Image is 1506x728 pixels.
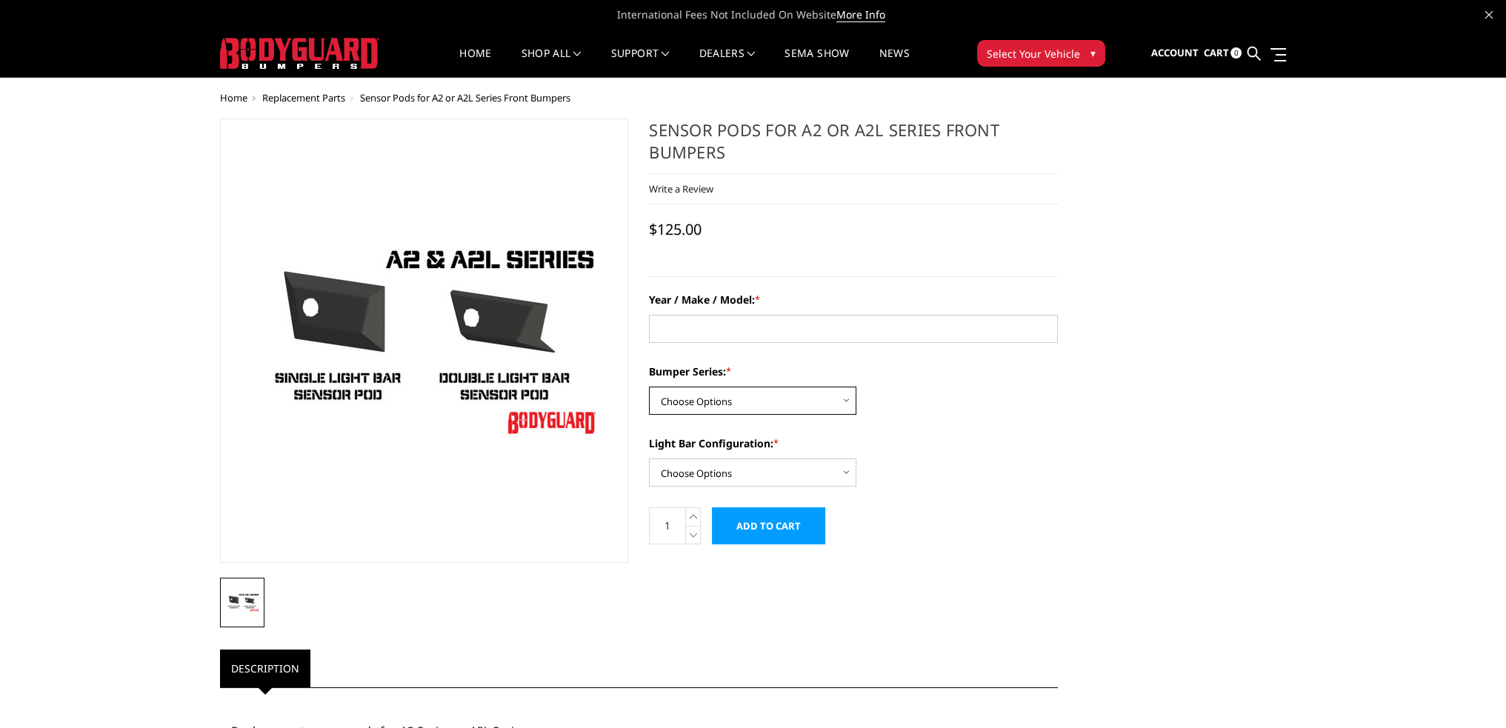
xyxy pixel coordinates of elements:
a: Home [220,91,247,104]
a: News [879,48,909,77]
a: Support [611,48,670,77]
span: Sensor Pods for A2 or A2L Series Front Bumpers [360,91,570,104]
span: Account [1150,46,1198,59]
a: shop all [522,48,582,77]
label: Light Bar Configuration: [649,435,1058,451]
a: Description [220,649,310,687]
span: $125.00 [649,219,702,239]
a: Replacement Parts [262,91,345,104]
a: Account [1150,33,1198,73]
iframe: Chat Widget [1432,657,1506,728]
h1: Sensor Pods for A2 or A2L Series Front Bumpers [649,118,1058,174]
a: Cart 0 [1203,33,1242,73]
a: Home [459,48,491,77]
label: Bumper Series: [649,364,1058,379]
span: Cart [1203,46,1228,59]
span: 0 [1230,47,1242,59]
span: Select Your Vehicle [987,46,1080,61]
a: Write a Review [649,182,713,196]
a: Dealers [699,48,756,77]
input: Add to Cart [712,507,825,544]
button: Select Your Vehicle [977,40,1105,67]
a: More Info [836,7,885,22]
span: ▾ [1090,45,1096,61]
img: BODYGUARD BUMPERS [220,38,379,69]
img: Sensor Pods for A2 or A2L Series Front Bumpers [224,592,260,612]
label: Year / Make / Model: [649,292,1058,307]
a: SEMA Show [784,48,849,77]
a: Sensor Pods for A2 or A2L Series Front Bumpers [220,118,629,563]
